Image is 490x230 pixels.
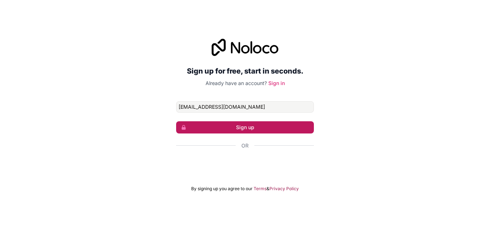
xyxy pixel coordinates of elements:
a: Privacy Policy [269,186,299,192]
span: Or [241,142,249,149]
button: Sign up [176,121,314,133]
a: Terms [254,186,267,192]
a: Sign in [268,80,285,86]
h2: Sign up for free, start in seconds. [176,65,314,78]
span: Already have an account? [206,80,267,86]
span: By signing up you agree to our [191,186,253,192]
iframe: Przycisk Zaloguj się przez Google [173,157,317,173]
input: Email address [176,101,314,113]
span: & [267,186,269,192]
